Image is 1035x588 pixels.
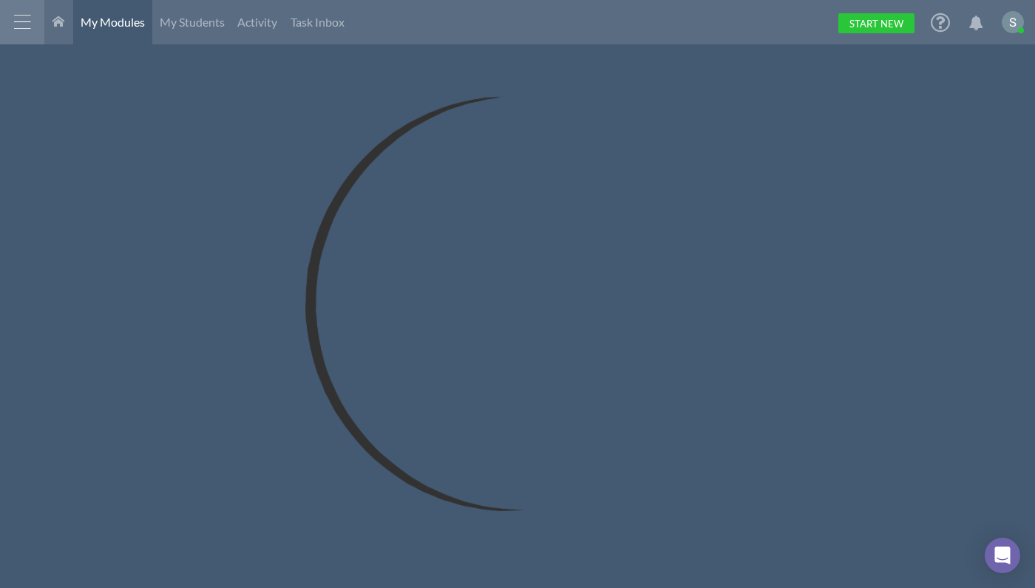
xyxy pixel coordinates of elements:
[985,538,1020,573] div: Open Intercom Messenger
[259,44,776,562] img: Loading...
[81,15,145,29] span: My Modules
[838,13,914,33] a: Start New
[237,15,277,29] span: Activity
[160,15,225,29] span: My Students
[291,15,345,29] span: Task Inbox
[1002,11,1024,33] img: ACg8ocKKX03B5h8i416YOfGGRvQH7qkhkMU_izt_hUWC0FdG_LDggA=s96-c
